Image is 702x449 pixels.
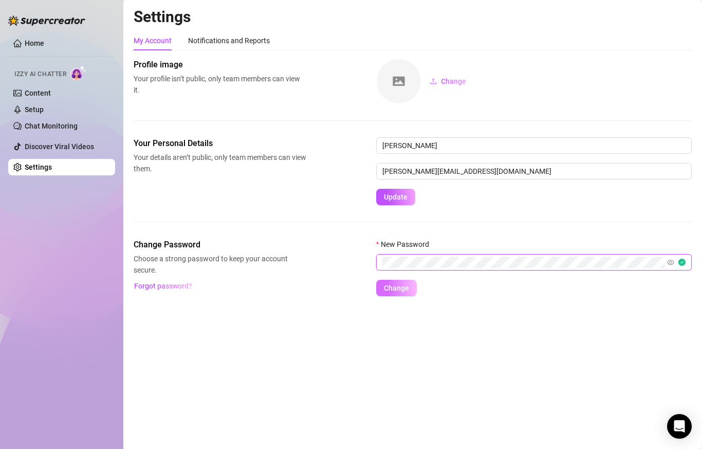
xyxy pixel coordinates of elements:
span: Profile image [134,59,306,71]
button: Forgot password? [134,278,192,294]
button: Change [421,73,474,89]
span: Izzy AI Chatter [14,69,66,79]
a: Chat Monitoring [25,122,78,130]
img: logo-BBDzfeDw.svg [8,15,85,26]
span: Change [384,284,409,292]
span: Your profile isn’t public, only team members can view it. [134,73,306,96]
span: Choose a strong password to keep your account secure. [134,253,306,276]
div: Notifications and Reports [188,35,270,46]
span: Change [441,77,466,85]
input: New Password [382,257,665,268]
a: Discover Viral Videos [25,142,94,151]
input: Enter new email [376,163,692,179]
span: Forgot password? [134,282,192,290]
a: Settings [25,163,52,171]
span: Your details aren’t public, only team members can view them. [134,152,306,174]
div: My Account [134,35,172,46]
h2: Settings [134,7,692,27]
img: AI Chatter [70,65,86,80]
span: Change Password [134,239,306,251]
button: Change [376,280,417,296]
button: Update [376,189,415,205]
span: Update [384,193,408,201]
div: Open Intercom Messenger [667,414,692,439]
span: eye [667,259,674,266]
a: Setup [25,105,44,114]
span: Your Personal Details [134,137,306,150]
label: New Password [376,239,436,250]
a: Home [25,39,44,47]
input: Enter name [376,137,692,154]
span: upload [430,78,437,85]
a: Content [25,89,51,97]
img: square-placeholder.png [377,59,421,103]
